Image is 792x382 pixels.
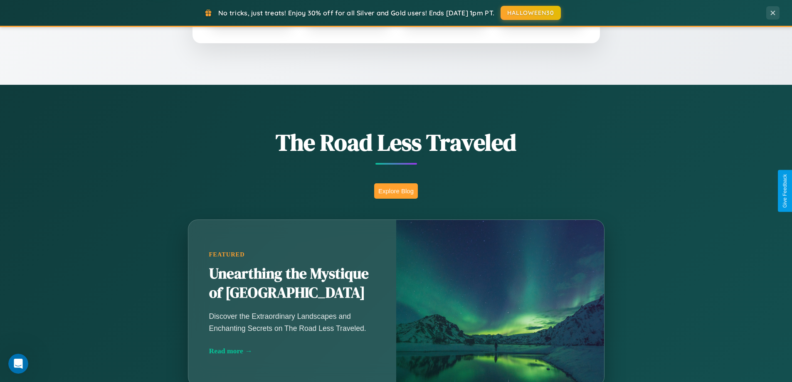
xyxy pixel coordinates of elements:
div: Featured [209,251,375,258]
button: HALLOWEEN30 [501,6,561,20]
button: Explore Blog [374,183,418,199]
span: No tricks, just treats! Enjoy 30% off for all Silver and Gold users! Ends [DATE] 1pm PT. [218,9,494,17]
h2: Unearthing the Mystique of [GEOGRAPHIC_DATA] [209,264,375,303]
h1: The Road Less Traveled [147,126,646,158]
div: Give Feedback [782,174,788,208]
div: Read more → [209,347,375,355]
iframe: Intercom live chat [8,354,28,374]
p: Discover the Extraordinary Landscapes and Enchanting Secrets on The Road Less Traveled. [209,311,375,334]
